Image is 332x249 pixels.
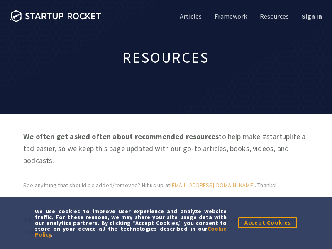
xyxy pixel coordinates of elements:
[23,130,309,166] p: to help make #startuplife a tad easier, so we keep this page updated with our go-to articles, boo...
[178,12,202,21] a: Articles
[213,12,247,21] a: Framework
[35,208,227,237] div: We use cookies to improve user experience and analyze website traffic. For these reasons, we may ...
[238,217,297,228] button: Accept Cookies
[35,225,227,238] a: Cookie Policy
[258,12,289,21] a: Resources
[170,181,255,189] a: [EMAIL_ADDRESS][DOMAIN_NAME]
[300,12,322,21] a: Sign In
[23,181,277,190] small: See anything that should be added/removed? Hit us up at . Thanks!
[23,132,219,141] strong: We often get asked often about recommended resources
